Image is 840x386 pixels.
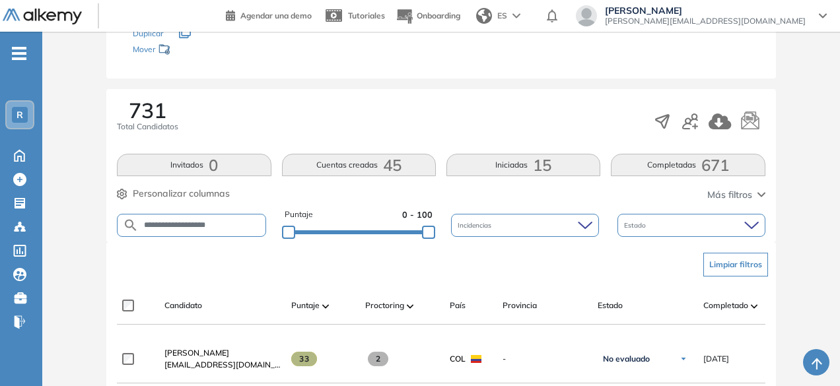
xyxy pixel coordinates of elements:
[503,300,537,311] span: Provincia
[164,300,202,311] span: Candidato
[707,188,752,202] span: Más filtros
[617,214,765,237] div: Estado
[17,110,23,120] span: R
[396,2,460,30] button: Onboarding
[123,217,139,234] img: SEARCH_ALT
[512,13,520,18] img: arrow
[446,154,600,176] button: Iniciadas15
[450,300,466,311] span: País
[598,300,623,311] span: Estado
[605,16,806,26] span: [PERSON_NAME][EMAIL_ADDRESS][DOMAIN_NAME]
[133,28,163,38] span: Duplicar
[117,187,230,201] button: Personalizar columnas
[285,209,313,221] span: Puntaje
[450,353,466,365] span: COL
[751,304,757,308] img: [missing "en.ARROW_ALT" translation]
[503,353,587,365] span: -
[133,187,230,201] span: Personalizar columnas
[348,11,385,20] span: Tutoriales
[322,304,329,308] img: [missing "en.ARROW_ALT" translation]
[476,8,492,24] img: world
[703,353,729,365] span: [DATE]
[365,300,404,311] span: Proctoring
[707,188,765,202] button: Más filtros
[164,359,281,371] span: [EMAIL_ADDRESS][DOMAIN_NAME]
[703,253,768,276] button: Limpiar filtros
[226,7,312,22] a: Agendar una demo
[368,352,388,366] span: 2
[282,154,436,176] button: Cuentas creadas45
[611,154,765,176] button: Completadas671
[605,5,806,16] span: [PERSON_NAME]
[133,38,265,63] div: Mover
[291,300,320,311] span: Puntaje
[402,209,433,221] span: 0 - 100
[117,121,178,133] span: Total Candidatos
[451,214,599,237] div: Incidencias
[680,355,687,363] img: Ícono de flecha
[164,348,229,358] span: [PERSON_NAME]
[240,11,312,20] span: Agendar una demo
[703,300,748,311] span: Completado
[291,352,317,366] span: 33
[603,354,650,364] span: No evaluado
[117,154,271,176] button: Invitados0
[458,220,494,230] span: Incidencias
[497,10,507,22] span: ES
[164,347,281,359] a: [PERSON_NAME]
[471,355,481,363] img: COL
[407,304,413,308] img: [missing "en.ARROW_ALT" translation]
[3,9,82,25] img: Logo
[624,220,648,230] span: Estado
[129,100,166,121] span: 731
[417,11,460,20] span: Onboarding
[12,52,26,55] i: -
